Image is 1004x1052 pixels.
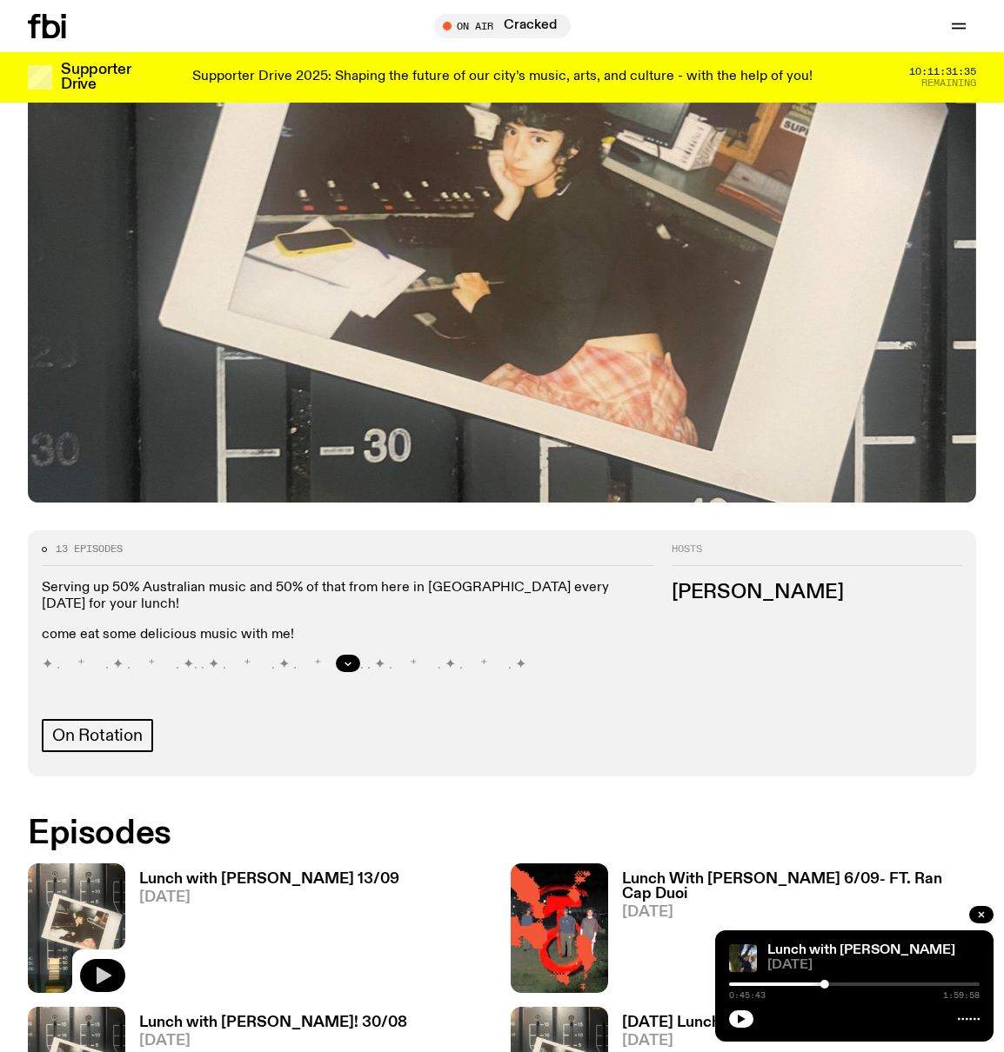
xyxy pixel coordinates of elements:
span: 0:45:43 [729,991,766,1000]
h3: Lunch With [PERSON_NAME] 6/09- FT. Ran Cap Duoi [622,872,976,902]
span: On Rotation [52,726,143,745]
a: Lunch With [PERSON_NAME] 6/09- FT. Ran Cap Duoi[DATE] [608,872,976,993]
span: Remaining [921,78,976,88]
h2: Episodes [28,818,654,849]
a: Lunch with [PERSON_NAME] 13/09[DATE] [125,872,399,993]
button: On AirCracked [434,14,571,38]
span: 10:11:31:35 [909,67,976,77]
span: [DATE] [767,959,980,972]
h3: Supporter Drive [61,63,131,92]
span: [DATE] [622,1034,945,1049]
span: 13 episodes [56,544,123,554]
img: A polaroid of Ella Avni in the studio on top of the mixer which is also located in the studio. [28,863,125,993]
a: On Rotation [42,719,153,752]
a: Lunch with [PERSON_NAME] [767,943,955,957]
span: 1:59:58 [943,991,980,1000]
span: [DATE] [139,890,399,905]
h2: Hosts [672,544,962,565]
h3: Lunch with [PERSON_NAME] 13/09 [139,872,399,887]
span: [DATE] [622,905,976,920]
p: Serving up 50% Australian music and 50% of that from here in [GEOGRAPHIC_DATA] every [DATE] for y... [42,580,654,613]
p: Supporter Drive 2025: Shaping the future of our city’s music, arts, and culture - with the help o... [192,70,813,85]
span: [DATE] [139,1034,407,1049]
h3: [DATE] Lunch with [PERSON_NAME] 23/08! [622,1015,945,1030]
h3: Lunch with [PERSON_NAME]! 30/08 [139,1015,407,1030]
h3: [PERSON_NAME] [672,583,962,603]
p: come eat some delicious music with me! [42,627,654,643]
